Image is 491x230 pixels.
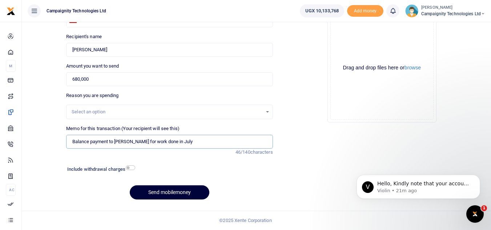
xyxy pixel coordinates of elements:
span: Add money [347,5,383,17]
span: characters [250,149,273,155]
li: Ac [6,184,16,196]
span: Campaignity Technologies Ltd [44,8,109,14]
button: Send mobilemoney [130,185,209,199]
label: Amount you want to send [66,62,119,70]
label: Recipient's name [66,33,102,40]
span: Campaignity Technologies Ltd [421,11,485,17]
a: Add money [347,8,383,13]
input: MTN & Airtel numbers are validated [66,43,273,57]
div: Drag and drop files here or [331,64,433,71]
img: profile-user [405,4,418,17]
li: M [6,60,16,72]
li: Wallet ballance [297,4,347,17]
input: Enter extra information [66,135,273,149]
div: Select an option [72,108,262,116]
h6: Include withdrawal charges [67,166,132,172]
img: logo-small [7,7,15,16]
li: Toup your wallet [347,5,383,17]
small: [PERSON_NAME] [421,5,485,11]
button: browse [405,65,421,70]
iframe: Intercom live chat [466,205,484,223]
iframe: Intercom notifications message [346,160,491,210]
label: Memo for this transaction (Your recipient will see this) [66,125,180,132]
span: 46/140 [236,149,250,155]
label: Reason you are spending [66,92,118,99]
div: File Uploader [327,13,436,122]
a: UGX 10,133,768 [300,4,344,17]
span: 1 [481,205,487,211]
a: profile-user [PERSON_NAME] Campaignity Technologies Ltd [405,4,485,17]
span: UGX 10,133,768 [305,7,339,15]
input: UGX [66,72,273,86]
a: logo-small logo-large logo-large [7,8,15,13]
